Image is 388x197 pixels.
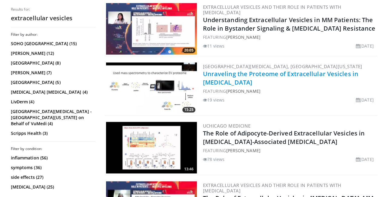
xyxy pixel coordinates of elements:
[226,88,260,94] a: [PERSON_NAME]
[106,62,197,114] a: 15:25
[182,48,195,53] span: 20:05
[11,79,94,85] a: [GEOGRAPHIC_DATA] (5)
[11,146,96,151] h3: Filter by condition:
[11,99,94,105] a: LivDerm (4)
[356,156,374,162] li: [DATE]
[106,3,197,55] a: 20:05
[203,123,251,129] a: UChicago Medicine
[226,34,260,40] a: [PERSON_NAME]
[11,50,94,56] a: [PERSON_NAME] (12)
[203,16,376,32] a: Understanding Extracellular Vesicles in MM Patients: The Role in Bystander Signaling & [MEDICAL_D...
[106,122,197,173] a: 13:46
[11,89,94,95] a: [MEDICAL_DATA] [MEDICAL_DATA] (4)
[106,3,197,55] img: 9d30aef6-15f1-4a81-a08b-8fcb0c034f69.300x170_q85_crop-smart_upscale.jpg
[203,88,376,94] div: FEATURING
[203,43,225,49] li: 11 views
[203,156,225,162] li: 78 views
[203,182,341,194] a: Extracellular Vesicles and Their Role in Patients With [MEDICAL_DATA]
[11,70,94,76] a: [PERSON_NAME] (7)
[203,4,341,15] a: Extracellular Vesicles and Their Role in Patients With [MEDICAL_DATA]
[11,184,94,190] a: [MEDICAL_DATA] (25)
[11,155,94,161] a: inflammation (56)
[226,148,260,153] a: [PERSON_NAME]
[11,130,94,136] a: Scripps Health (3)
[11,165,94,171] a: symptoms (36)
[106,122,197,173] img: 9cd80d57-231a-4c51-b550-347c444a76dc.300x170_q85_crop-smart_upscale.jpg
[203,70,358,86] a: Unraveling the Proteome of Extracellular Vesicles in [MEDICAL_DATA]
[11,7,96,12] p: Results for:
[182,107,195,112] span: 15:25
[11,14,96,22] h2: extracellular vesicles
[203,147,376,154] div: FEATURING
[11,32,96,37] h3: Filter by author:
[203,34,376,40] div: FEATURING
[11,60,94,66] a: [GEOGRAPHIC_DATA] (8)
[11,109,94,127] a: [GEOGRAPHIC_DATA][MEDICAL_DATA] - [GEOGRAPHIC_DATA][US_STATE] on Behalf of VuMedi (4)
[203,97,225,103] li: 19 views
[356,43,374,49] li: [DATE]
[106,62,197,114] img: f939f2a1-3b8f-403c-bce9-1047bc5e7407.300x170_q85_crop-smart_upscale.jpg
[203,63,362,69] a: [GEOGRAPHIC_DATA][MEDICAL_DATA], [GEOGRAPHIC_DATA][US_STATE]
[182,166,195,172] span: 13:46
[11,174,94,180] a: side effects (27)
[11,41,94,47] a: SOHO [GEOGRAPHIC_DATA] (15)
[203,129,365,146] a: The Role of Adipocyte-Derived Extracellular Vesicles in [MEDICAL_DATA]-Associated [MEDICAL_DATA]
[356,97,374,103] li: [DATE]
